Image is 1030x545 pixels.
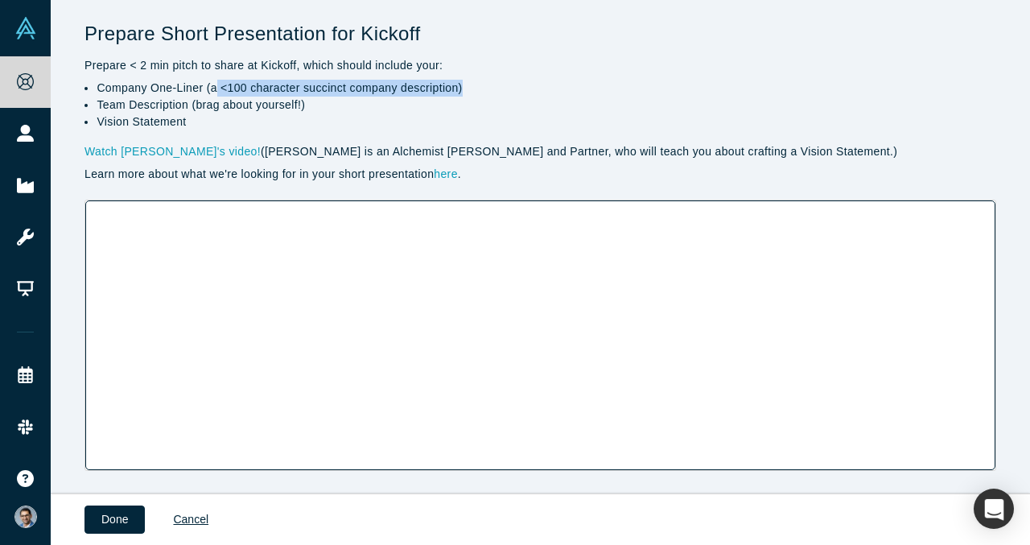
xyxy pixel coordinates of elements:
[97,80,996,97] li: Company One-Liner (a <100 character succinct company description)
[14,506,37,528] img: VP Singh's Account
[84,23,996,46] h1: Prepare Short Presentation for Kickoff
[84,166,996,183] p: Learn more about what we're looking for in your short presentation .
[156,506,225,534] a: Cancel
[85,200,995,470] iframe: Prepare Short Presentation for Kickoff
[84,506,145,534] button: Done
[84,57,996,74] p: Prepare < 2 min pitch to share at Kickoff, which should include your:
[434,167,457,180] a: here
[97,114,996,130] li: Vision Statement
[14,17,37,39] img: Alchemist Vault Logo
[97,97,996,114] li: Team Description (brag about yourself!)
[84,145,261,158] a: Watch [PERSON_NAME]'s video!
[84,143,996,160] p: ([PERSON_NAME] is an Alchemist [PERSON_NAME] and Partner, who will teach you about crafting a Vis...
